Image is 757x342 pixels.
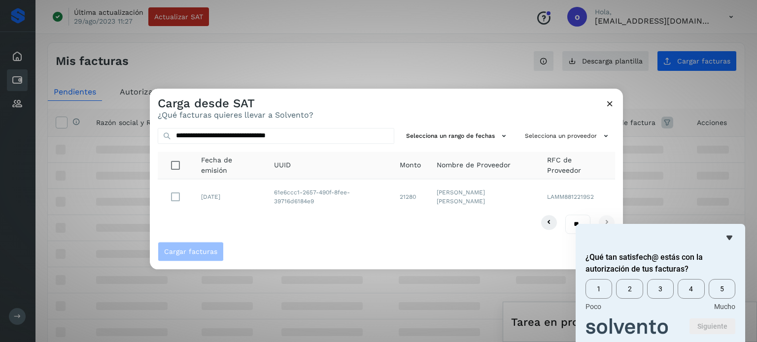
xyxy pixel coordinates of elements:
td: 61e6ccc1-2657-490f-8fee-39716d6184e9 [266,180,392,215]
span: 2 [616,279,643,299]
span: Fecha de emisión [201,155,258,176]
span: Mucho [714,303,735,311]
span: 1 [585,279,612,299]
td: 21280 [392,180,429,215]
td: LAMM8812219S2 [539,180,615,215]
p: ¿Qué facturas quieres llevar a Solvento? [158,111,313,120]
div: ¿Qué tan satisfech@ estás con la autorización de tus facturas? Select an option from 1 to 5, with... [585,279,735,311]
button: Siguiente pregunta [689,318,735,334]
button: Selecciona un proveedor [521,128,615,144]
td: [DATE] [193,180,266,215]
span: RFC de Proveedor [547,155,607,176]
button: Selecciona un rango de fechas [402,128,513,144]
td: [PERSON_NAME] [PERSON_NAME] [429,180,539,215]
span: Monto [400,160,421,171]
h2: ¿Qué tan satisfech@ estás con la autorización de tus facturas? Select an option from 1 to 5, with... [585,251,735,275]
button: Ocultar encuesta [723,232,735,244]
span: Poco [585,303,601,311]
span: 3 [647,279,674,299]
div: ¿Qué tan satisfech@ estás con la autorización de tus facturas? Select an option from 1 to 5, with... [585,232,735,334]
button: Cargar facturas [158,242,224,261]
span: 5 [709,279,735,299]
span: Cargar facturas [164,248,217,255]
h3: Carga desde SAT [158,96,313,111]
span: Nombre de Proveedor [437,160,511,171]
span: 4 [678,279,704,299]
span: UUID [274,160,291,171]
